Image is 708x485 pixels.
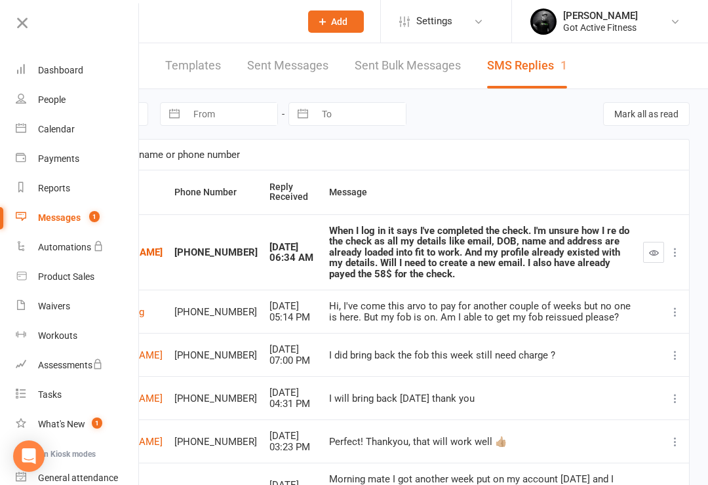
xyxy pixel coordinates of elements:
[89,211,100,222] span: 1
[16,203,140,233] a: Messages 1
[174,436,258,448] div: [PHONE_NUMBER]
[92,417,102,429] span: 1
[38,183,70,193] div: Reports
[16,56,140,85] a: Dashboard
[269,252,317,263] div: 06:34 AM
[16,410,140,439] a: What's New1
[38,419,85,429] div: What's New
[323,170,637,214] th: Message
[563,22,638,33] div: Got Active Fitness
[38,124,75,134] div: Calendar
[269,431,317,442] div: [DATE]
[308,10,364,33] button: Add
[269,344,317,355] div: [DATE]
[487,43,567,88] a: SMS Replies1
[16,380,140,410] a: Tasks
[560,58,567,72] div: 1
[174,393,258,404] div: [PHONE_NUMBER]
[16,85,140,115] a: People
[38,389,62,400] div: Tasks
[269,242,317,253] div: [DATE]
[16,115,140,144] a: Calendar
[416,7,452,36] span: Settings
[269,387,317,398] div: [DATE]
[269,398,317,410] div: 04:31 PM
[38,473,118,483] div: General attendance
[269,442,317,453] div: 03:23 PM
[38,212,81,223] div: Messages
[165,43,221,88] a: Templates
[64,140,689,170] input: Search by name or phone number
[16,351,140,380] a: Assessments
[38,94,66,105] div: People
[38,330,77,341] div: Workouts
[38,65,83,75] div: Dashboard
[38,242,91,252] div: Automations
[603,102,690,126] button: Mark all as read
[77,12,291,31] input: Search...
[174,247,258,258] div: [PHONE_NUMBER]
[331,16,347,27] span: Add
[186,103,277,125] input: From
[168,170,264,214] th: Phone Number
[16,144,140,174] a: Payments
[530,9,557,35] img: thumb_image1544090673.png
[13,440,45,472] div: Open Intercom Messenger
[269,355,317,366] div: 07:00 PM
[329,436,631,448] div: Perfect! Thankyou, that will work well 👍🏼
[16,174,140,203] a: Reports
[269,301,317,312] div: [DATE]
[174,307,258,318] div: [PHONE_NUMBER]
[16,321,140,351] a: Workouts
[38,301,70,311] div: Waivers
[16,292,140,321] a: Waivers
[329,350,631,361] div: I did bring back the fob this week still need charge ?
[329,225,631,280] div: When I log in it says I've completed the check. I'm unsure how I re do the check as all my detail...
[329,301,631,322] div: Hi, I've come this arvo to pay for another couple of weeks but no one is here. But my fob is on. ...
[16,262,140,292] a: Product Sales
[38,271,94,282] div: Product Sales
[563,10,638,22] div: [PERSON_NAME]
[315,103,406,125] input: To
[269,312,317,323] div: 05:14 PM
[16,233,140,262] a: Automations
[329,393,631,404] div: I will bring back [DATE] thank you
[355,43,461,88] a: Sent Bulk Messages
[247,43,328,88] a: Sent Messages
[264,170,323,214] th: Reply Received
[174,350,258,361] div: [PHONE_NUMBER]
[38,360,103,370] div: Assessments
[38,153,79,164] div: Payments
